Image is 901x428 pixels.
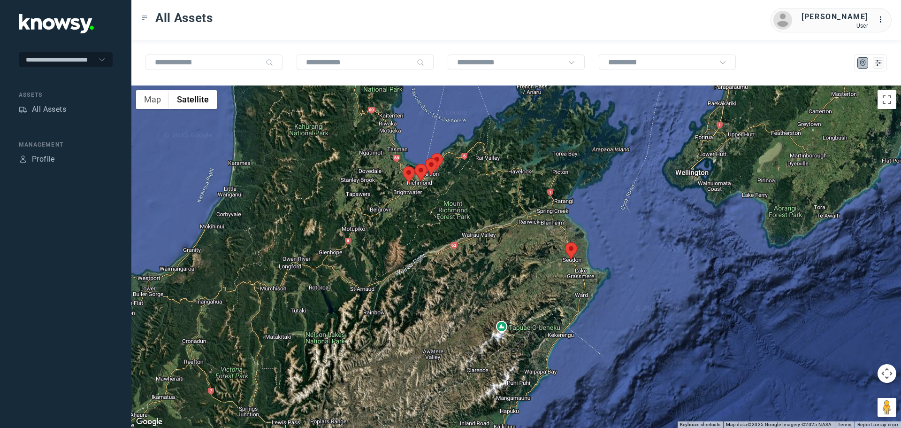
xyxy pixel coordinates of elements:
span: Map data ©2025 Google Imagery ©2025 NASA [726,422,832,427]
a: ProfileProfile [19,154,55,165]
tspan: ... [878,16,887,23]
a: AssetsAll Assets [19,104,66,115]
div: Profile [32,154,55,165]
button: Drag Pegman onto the map to open Street View [878,398,896,417]
a: Terms (opens in new tab) [838,422,852,427]
div: Management [19,140,113,149]
div: : [878,14,889,27]
div: Search [266,59,273,66]
div: : [878,14,889,25]
div: User [802,23,868,29]
button: Toggle fullscreen view [878,90,896,109]
img: avatar.png [773,11,792,30]
div: Assets [19,91,113,99]
div: Search [417,59,424,66]
button: Show street map [136,90,169,109]
div: List [874,59,883,67]
div: Assets [19,105,27,114]
button: Keyboard shortcuts [680,421,720,428]
a: Report a map error [857,422,898,427]
span: All Assets [155,9,213,26]
img: Application Logo [19,14,94,33]
div: [PERSON_NAME] [802,11,868,23]
div: Map [859,59,867,67]
div: Toggle Menu [141,15,148,21]
div: All Assets [32,104,66,115]
button: Show satellite imagery [169,90,217,109]
button: Map camera controls [878,364,896,383]
div: Profile [19,155,27,163]
img: Google [134,416,165,428]
a: Open this area in Google Maps (opens a new window) [134,416,165,428]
